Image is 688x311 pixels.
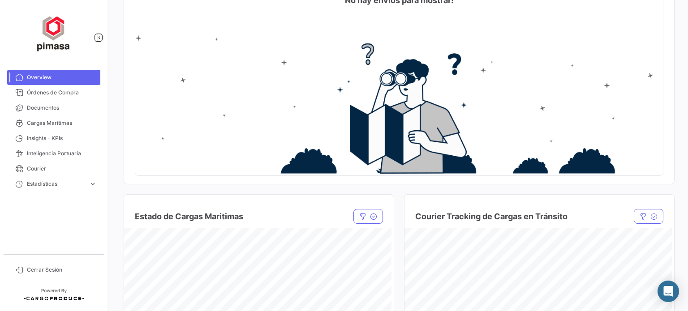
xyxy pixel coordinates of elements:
[7,146,100,161] a: Inteligencia Portuaria
[7,115,100,131] a: Cargas Marítimas
[27,119,97,127] span: Cargas Marítimas
[27,104,97,112] span: Documentos
[89,180,97,188] span: expand_more
[27,165,97,173] span: Courier
[135,35,663,173] img: no-info.png
[27,73,97,81] span: Overview
[27,134,97,142] span: Insights - KPIs
[135,210,243,223] h4: Estado de Cargas Maritimas
[7,161,100,176] a: Courier
[7,100,100,115] a: Documentos
[27,180,85,188] span: Estadísticas
[27,266,97,274] span: Cerrar Sesión
[415,210,568,223] h4: Courier Tracking de Cargas en Tránsito
[7,131,100,146] a: Insights - KPIs
[658,281,679,302] div: Abrir Intercom Messenger
[27,149,97,158] span: Inteligencia Portuaria
[7,85,100,100] a: Órdenes de Compra
[7,70,100,85] a: Overview
[31,11,76,55] img: ff117959-d04a-4809-8d46-49844dc85631.png
[27,89,97,97] span: Órdenes de Compra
